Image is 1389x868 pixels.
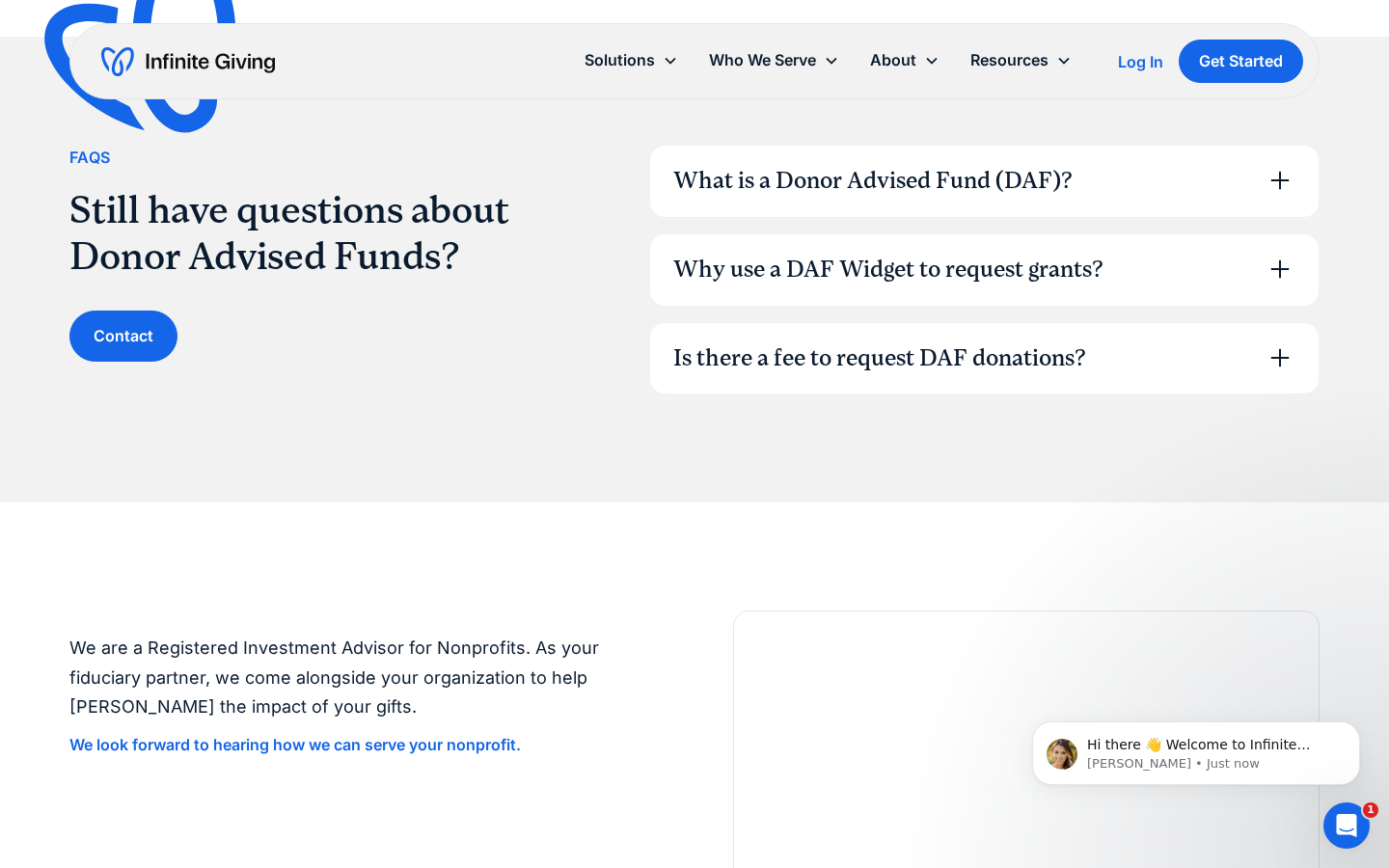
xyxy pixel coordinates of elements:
[673,254,1103,286] div: Why use a DAF Widget to request grants?
[1118,54,1163,69] div: Log In
[970,47,1049,73] div: Resources
[569,40,694,81] div: Solutions
[1363,802,1378,818] span: 1
[673,342,1086,375] div: Is there a fee to request DAF donations?
[870,47,916,73] div: About
[69,311,177,362] a: Contact
[694,40,855,81] div: Who We Serve
[1323,802,1370,849] iframe: Intercom live chat
[855,40,955,81] div: About
[1118,50,1163,73] a: Log In
[69,735,521,754] a: We look forward to hearing how we can serve your nonprofit.
[1179,40,1303,83] a: Get Started
[673,165,1073,198] div: What is a Donor Advised Fund (DAF)?
[709,47,816,73] div: Who We Serve
[955,40,1087,81] div: Resources
[69,187,572,280] h2: Still have questions about Donor Advised Funds?
[585,47,655,73] div: Solutions
[69,634,656,722] p: We are a Registered Investment Advisor for Nonprofits. As your fiduciary partner, we come alongsi...
[101,46,275,77] a: home
[1003,681,1389,816] iframe: Intercom notifications message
